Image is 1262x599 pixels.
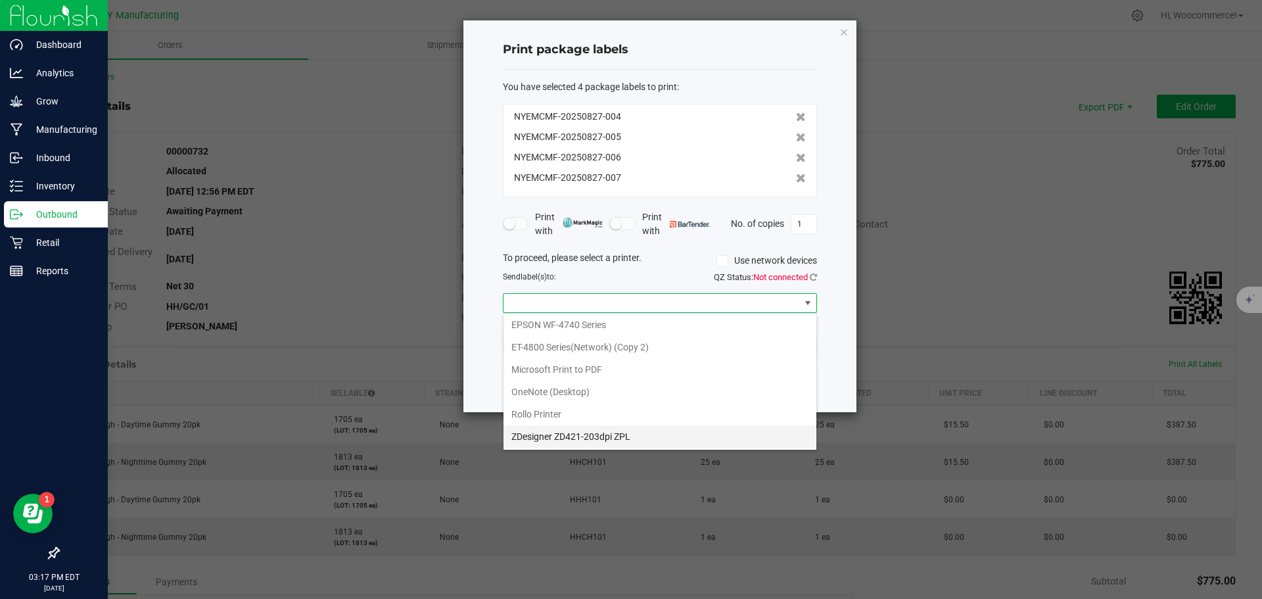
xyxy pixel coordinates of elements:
[10,151,23,164] inline-svg: Inbound
[670,221,710,228] img: bartender.png
[6,583,102,593] p: [DATE]
[10,123,23,136] inline-svg: Manufacturing
[10,236,23,249] inline-svg: Retail
[503,425,816,448] li: ZDesigner ZD421-203dpi ZPL
[23,93,102,109] p: Grow
[23,37,102,53] p: Dashboard
[535,210,603,238] span: Print with
[10,208,23,221] inline-svg: Outbound
[503,272,556,281] span: Send to:
[503,314,816,336] li: EPSON WF-4740 Series
[514,130,621,144] span: NYEMCMF-20250827-005
[503,41,817,59] h4: Print package labels
[10,38,23,51] inline-svg: Dashboard
[563,218,603,228] img: mark_magic_cybra.png
[521,272,547,281] span: label(s)
[493,251,827,271] div: To proceed, please select a printer.
[714,272,817,282] span: QZ Status:
[23,65,102,81] p: Analytics
[10,180,23,193] inline-svg: Inventory
[753,272,808,282] span: Not connected
[503,358,816,381] li: Microsoft Print to PDF
[503,403,816,425] li: Rollo Printer
[23,206,102,222] p: Outbound
[503,80,817,94] div: :
[716,254,817,268] label: Use network devices
[731,218,784,228] span: No. of copies
[23,235,102,251] p: Retail
[642,210,710,238] span: Print with
[493,323,827,337] div: Select a label template.
[39,492,55,508] iframe: Resource center unread badge
[514,171,621,185] span: NYEMCMF-20250827-007
[23,263,102,279] p: Reports
[10,264,23,277] inline-svg: Reports
[503,381,816,403] li: OneNote (Desktop)
[514,110,621,124] span: NYEMCMF-20250827-004
[503,336,816,358] li: ET-4800 Series(Network) (Copy 2)
[23,122,102,137] p: Manufacturing
[503,82,677,92] span: You have selected 4 package labels to print
[23,178,102,194] p: Inventory
[514,151,621,164] span: NYEMCMF-20250827-006
[6,571,102,583] p: 03:17 PM EDT
[10,66,23,80] inline-svg: Analytics
[10,95,23,108] inline-svg: Grow
[13,494,53,533] iframe: Resource center
[23,150,102,166] p: Inbound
